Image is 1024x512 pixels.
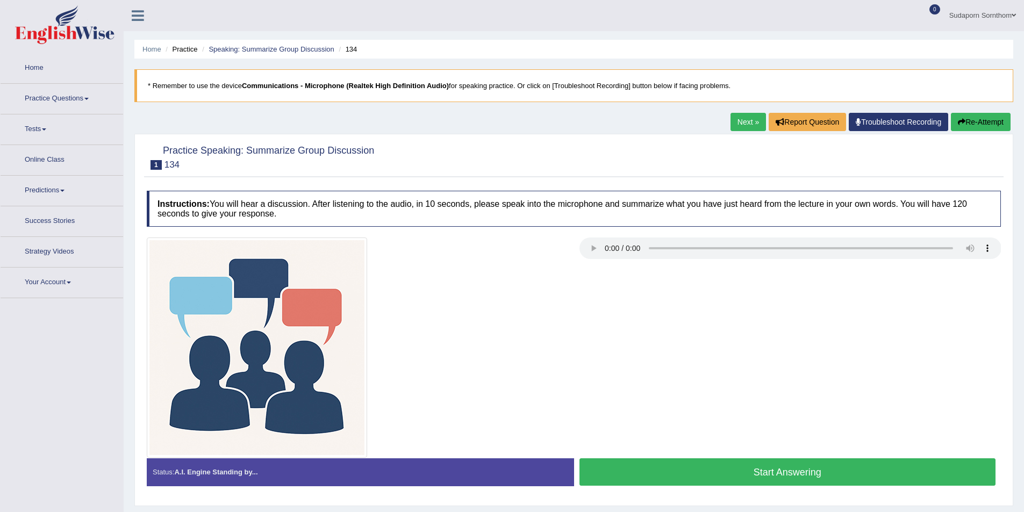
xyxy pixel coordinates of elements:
[951,113,1011,131] button: Re-Attempt
[163,44,197,54] li: Practice
[1,268,123,294] a: Your Account
[1,84,123,111] a: Practice Questions
[242,82,449,90] b: Communications - Microphone (Realtek High Definition Audio)
[579,458,996,486] button: Start Answering
[147,143,374,170] h2: Practice Speaking: Summarize Group Discussion
[1,53,123,80] a: Home
[1,114,123,141] a: Tests
[1,145,123,172] a: Online Class
[1,206,123,233] a: Success Stories
[731,113,766,131] a: Next »
[157,199,210,208] b: Instructions:
[1,176,123,203] a: Predictions
[147,191,1001,227] h4: You will hear a discussion. After listening to the audio, in 10 seconds, please speak into the mi...
[147,458,574,486] div: Status:
[151,160,162,170] span: 1
[209,45,334,53] a: Speaking: Summarize Group Discussion
[164,160,180,170] small: 134
[142,45,161,53] a: Home
[174,468,257,476] strong: A.I. Engine Standing by...
[1,237,123,264] a: Strategy Videos
[849,113,948,131] a: Troubleshoot Recording
[769,113,846,131] button: Report Question
[336,44,357,54] li: 134
[929,4,940,15] span: 0
[134,69,1013,102] blockquote: * Remember to use the device for speaking practice. Or click on [Troubleshoot Recording] button b...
